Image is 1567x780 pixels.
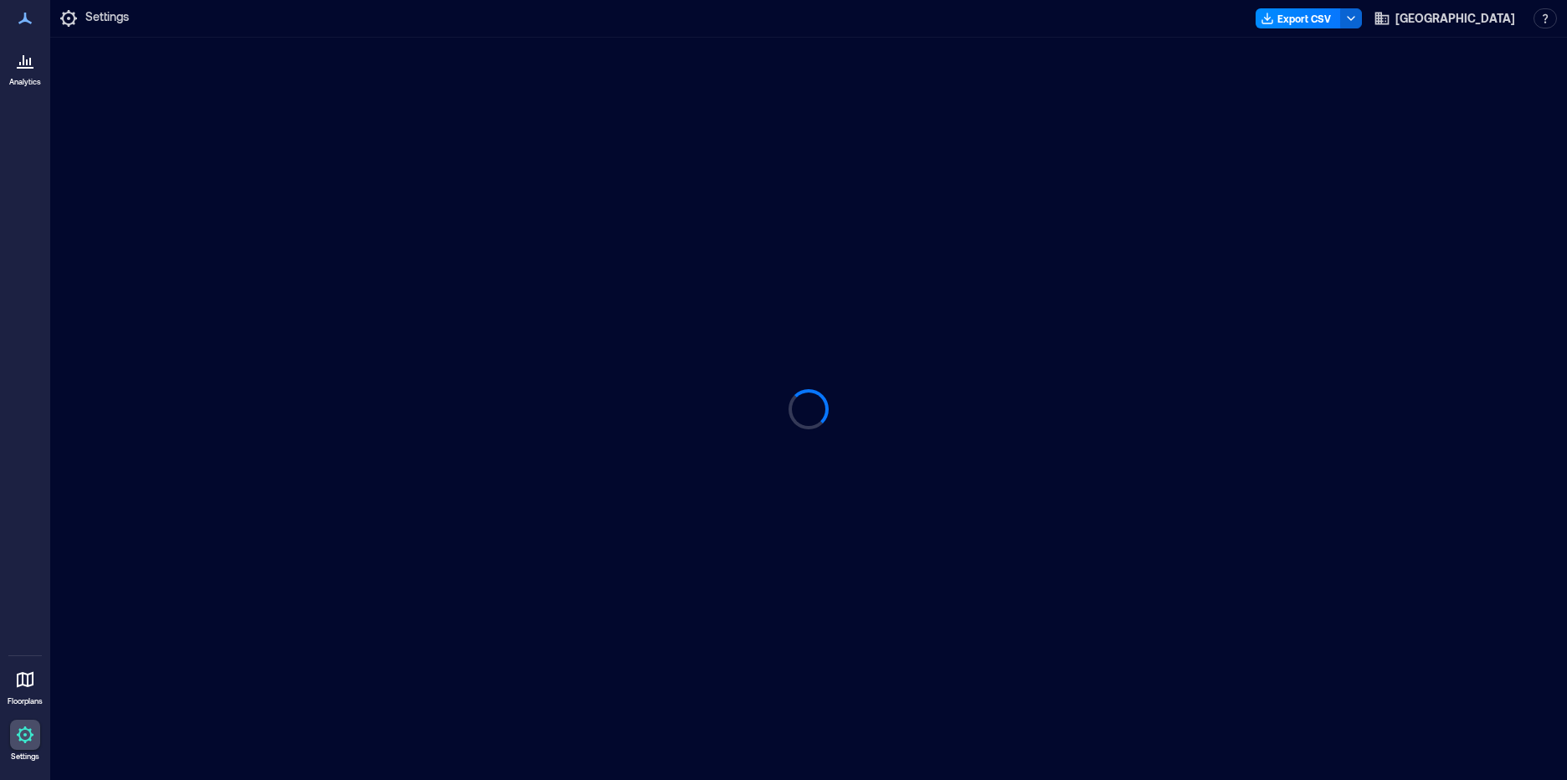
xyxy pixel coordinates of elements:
button: Export CSV [1256,8,1341,28]
a: Settings [5,715,45,767]
a: Floorplans [3,659,48,711]
p: Analytics [9,77,41,87]
span: [GEOGRAPHIC_DATA] [1395,10,1515,27]
button: [GEOGRAPHIC_DATA] [1369,5,1520,32]
a: Analytics [4,40,46,92]
p: Floorplans [8,696,43,706]
p: Settings [11,752,39,762]
p: Settings [85,8,129,28]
